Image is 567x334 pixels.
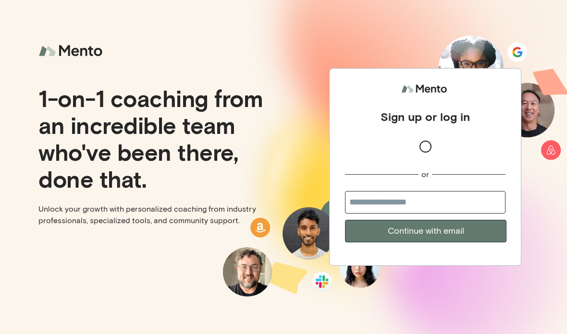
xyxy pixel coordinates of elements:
[401,80,449,98] img: logo.svg
[345,220,506,242] button: Continue with email
[38,84,276,192] p: 1-on-1 coaching from an incredible team who've been there, done that.
[421,169,429,179] div: or
[38,203,276,227] p: Unlock your growth with personalized coaching from industry professionals, specialized tools, and...
[38,38,106,64] img: logo
[381,109,470,124] div: Sign up or log in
